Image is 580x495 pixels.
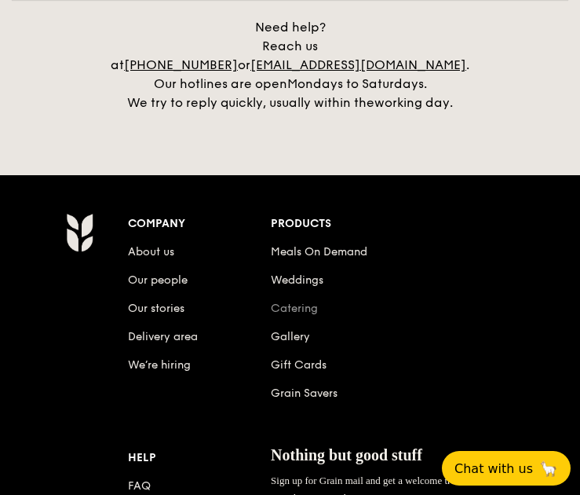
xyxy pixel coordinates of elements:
a: Gift Cards [271,358,326,372]
img: AYc88T3wAAAABJRU5ErkJggg== [66,213,93,252]
span: working day. [374,95,453,110]
a: Gallery [271,330,310,343]
a: Delivery area [128,330,198,343]
a: About us [128,245,174,258]
div: Company [128,213,271,235]
a: Catering [271,302,318,315]
div: Help [128,447,271,469]
button: Chat with us🦙 [442,451,571,486]
span: Nothing but good stuff [271,446,422,464]
a: Our stories [128,302,184,315]
a: Meals On Demand [271,245,367,258]
a: Weddings [271,273,323,287]
a: Grain Savers [271,387,337,400]
a: Our people [128,273,188,287]
span: 🦙 [539,460,558,478]
span: Chat with us [454,461,533,476]
div: Need help? Reach us at or . Our hotlines are open We try to reply quickly, usually within the [94,18,487,112]
span: Mondays to Saturdays. [287,76,427,91]
a: [PHONE_NUMBER] [124,57,238,72]
a: We’re hiring [128,358,191,372]
div: Products [271,213,536,235]
a: FAQ [128,479,151,493]
a: [EMAIL_ADDRESS][DOMAIN_NAME] [250,57,466,72]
